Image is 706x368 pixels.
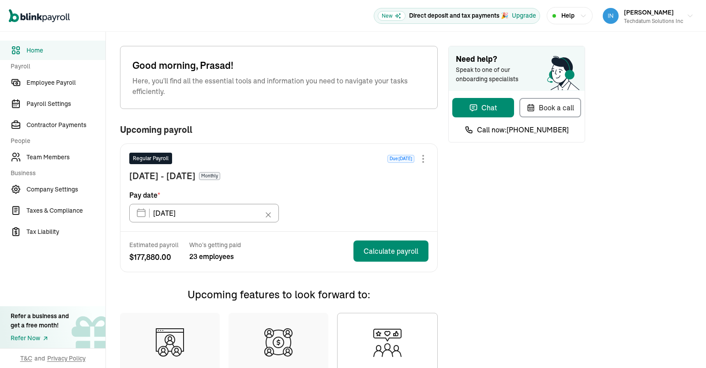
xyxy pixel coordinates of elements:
[547,7,593,24] button: Help
[26,78,105,87] span: Employee Payroll
[662,326,706,368] iframe: Chat Widget
[519,98,581,117] button: Book a call
[133,154,169,162] span: Regular Payroll
[11,312,69,330] div: Refer a business and get a free month!
[26,120,105,130] span: Contractor Payments
[120,125,192,135] span: Upcoming payroll
[189,251,241,262] span: 23 employees
[624,17,683,25] div: Techdatum Solutions Inc
[11,169,100,178] span: Business
[512,11,536,20] button: Upgrade
[452,98,514,117] button: Chat
[129,190,160,200] span: Pay date
[9,3,70,29] nav: Global
[26,99,105,109] span: Payroll Settings
[199,172,220,180] span: Monthly
[624,8,674,16] span: [PERSON_NAME]
[11,62,100,71] span: Payroll
[129,204,279,222] input: XX/XX/XX
[526,102,574,113] div: Book a call
[378,11,406,21] span: New
[188,288,370,301] span: Upcoming features to look forward to:
[47,354,86,363] span: Privacy Policy
[11,334,69,343] a: Refer Now
[26,227,105,237] span: Tax Liability
[26,46,105,55] span: Home
[26,206,105,215] span: Taxes & Compliance
[409,11,508,20] p: Direct deposit and tax payments 🎉
[477,124,569,135] span: Call now: [PHONE_NUMBER]
[189,240,241,249] span: Who’s getting paid
[469,102,497,113] div: Chat
[132,75,425,97] span: Here, you'll find all the essential tools and information you need to navigate your tasks efficie...
[129,251,179,263] span: $ 177,880.00
[456,53,578,65] span: Need help?
[387,155,414,163] span: Due [DATE]
[129,240,179,249] span: Estimated payroll
[26,153,105,162] span: Team Members
[129,169,195,183] span: [DATE] - [DATE]
[26,185,105,194] span: Company Settings
[599,5,697,27] button: [PERSON_NAME]Techdatum Solutions Inc
[11,136,100,146] span: People
[456,65,531,84] span: Speak to one of our onboarding specialists
[132,58,425,73] span: Good morning, Prasad!
[20,354,32,363] span: T&C
[353,240,428,262] button: Calculate payroll
[561,11,575,20] span: Help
